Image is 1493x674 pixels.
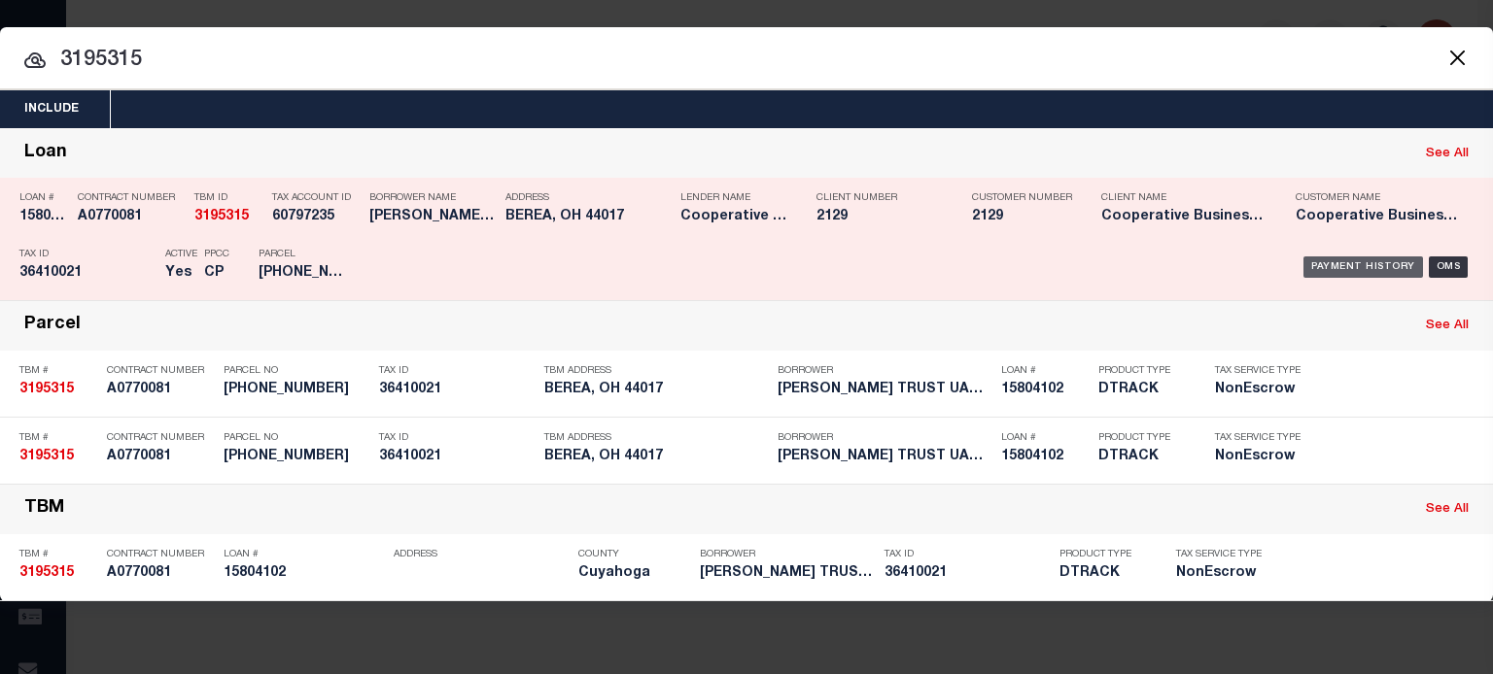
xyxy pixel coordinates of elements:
p: Lender Name [680,192,787,204]
div: TBM [24,498,64,521]
h5: 15804102 [19,209,68,225]
button: Close [1444,45,1470,70]
p: Borrower [778,365,991,377]
p: Loan # [1001,365,1089,377]
p: Loan # [224,549,384,560]
div: Parcel [24,315,81,337]
h5: ROBERT M COURY TRUST UAD AUG 1 ... [778,382,991,398]
p: Tax Service Type [1176,549,1273,560]
p: Customer Name [1296,192,1461,204]
div: Payment History [1303,256,1423,278]
div: OMS [1429,256,1469,278]
p: Parcel [259,249,346,260]
h5: CP [204,265,229,282]
p: Borrower [700,549,875,560]
h5: 15804102 [1001,449,1089,465]
h5: 36410021 [379,449,535,465]
p: Tax Service Type [1215,365,1302,377]
p: Parcel No [224,365,369,377]
strong: 3195315 [19,450,74,463]
p: PPCC [204,249,229,260]
a: See All [1426,148,1469,160]
h5: Yes [165,265,194,282]
p: Loan # [19,192,68,204]
h5: 3195315 [19,382,97,398]
h5: 60797235 [272,209,360,225]
h5: NonEscrow [1215,382,1302,398]
p: Product Type [1098,432,1186,444]
p: TBM # [19,365,97,377]
p: Parcel No [224,432,369,444]
p: TBM # [19,432,97,444]
p: TBM Address [544,432,768,444]
p: Contract Number [107,432,214,444]
h5: A0770081 [107,382,214,398]
p: Tax ID [379,365,535,377]
div: Loan [24,143,67,165]
h5: 15804102 [1001,382,1089,398]
p: TBM ID [194,192,262,204]
h5: 36410021 [19,265,156,282]
p: Product Type [1098,365,1186,377]
p: Address [505,192,671,204]
p: Product Type [1059,549,1147,560]
p: Tax ID [19,249,156,260]
h5: 3195315 [19,449,97,465]
p: Client Name [1101,192,1267,204]
h5: BEREA, OH 44017 [544,449,768,465]
p: Borrower Name [369,192,496,204]
h5: 364-10-021 [259,265,346,282]
a: See All [1426,320,1469,332]
h5: 3195315 [19,565,97,582]
h5: Cuyahoga [578,565,690,582]
h5: ROBERT M COURY TRUST UAD AUG 1 ... [778,449,991,465]
p: Contract Number [107,549,214,560]
h5: NonEscrow [1176,565,1273,582]
h5: 2129 [816,209,943,225]
h5: Cooperative Business Services [1296,209,1461,225]
p: County [578,549,690,560]
h5: Cooperative Business Services [1101,209,1267,225]
p: Contract Number [107,365,214,377]
strong: 3195315 [19,566,74,580]
h5: BEREA, OH 44017 [544,382,768,398]
h5: A0770081 [78,209,185,225]
p: Client Number [816,192,943,204]
p: Customer Number [972,192,1072,204]
p: Active [165,249,197,260]
strong: 3195315 [194,210,249,223]
h5: A0770081 [107,449,214,465]
h5: BEREA, OH 44017 [505,209,671,225]
h5: NonEscrow [1215,449,1302,465]
h5: 2129 [972,209,1069,225]
h5: Cooperative Business Services [680,209,787,225]
h5: 3195315 [194,209,262,225]
p: Tax Service Type [1215,432,1302,444]
h5: DTRACK [1098,449,1186,465]
a: See All [1426,503,1469,516]
h5: A0770081 [107,565,214,582]
p: Borrower [778,432,991,444]
h5: 36410021 [379,382,535,398]
p: Contract Number [78,192,185,204]
p: TBM # [19,549,97,560]
p: Address [394,549,569,560]
p: Tax Account ID [272,192,360,204]
h5: 15804102 [224,565,384,582]
h5: ROBERT M COURY UAD AUG 1 1986 MOD [369,209,496,225]
h5: 364-10-021 [224,449,369,465]
strong: 3195315 [19,383,74,396]
p: TBM Address [544,365,768,377]
p: Tax ID [379,432,535,444]
h5: 36410021 [885,565,1050,582]
p: Tax ID [885,549,1050,560]
h5: DTRACK [1098,382,1186,398]
h5: ROBERT M COURY TRUST UAD AUG 1 ... [700,565,875,582]
p: Loan # [1001,432,1089,444]
h5: 364-10-021 [224,382,369,398]
h5: DTRACK [1059,565,1147,582]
